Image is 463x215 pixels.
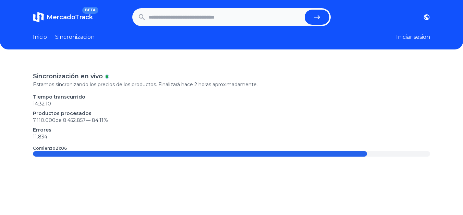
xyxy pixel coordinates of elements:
[92,117,108,123] span: 84.11 %
[33,126,430,133] p: Errores
[33,133,430,140] p: 11.834
[33,81,430,88] p: Estamos sincronizando los precios de los productos. Finalizará hace 2 horas aproximadamente.
[33,12,44,23] img: MercadoTrack
[55,33,95,41] a: Sincronizacion
[33,146,67,151] p: Comienzo
[47,13,93,21] span: MercadoTrack
[396,33,430,41] button: Iniciar sesion
[33,71,103,81] p: Sincronización en vivo
[56,146,67,151] time: 21:06
[33,117,430,124] p: 7.110.000 de 8.452.857 —
[82,7,98,14] span: BETA
[33,101,51,107] time: 14:32:10
[33,110,430,117] p: Productos procesados
[33,93,430,100] p: Tiempo transcurrido
[33,33,47,41] a: Inicio
[33,12,93,23] a: MercadoTrackBETA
